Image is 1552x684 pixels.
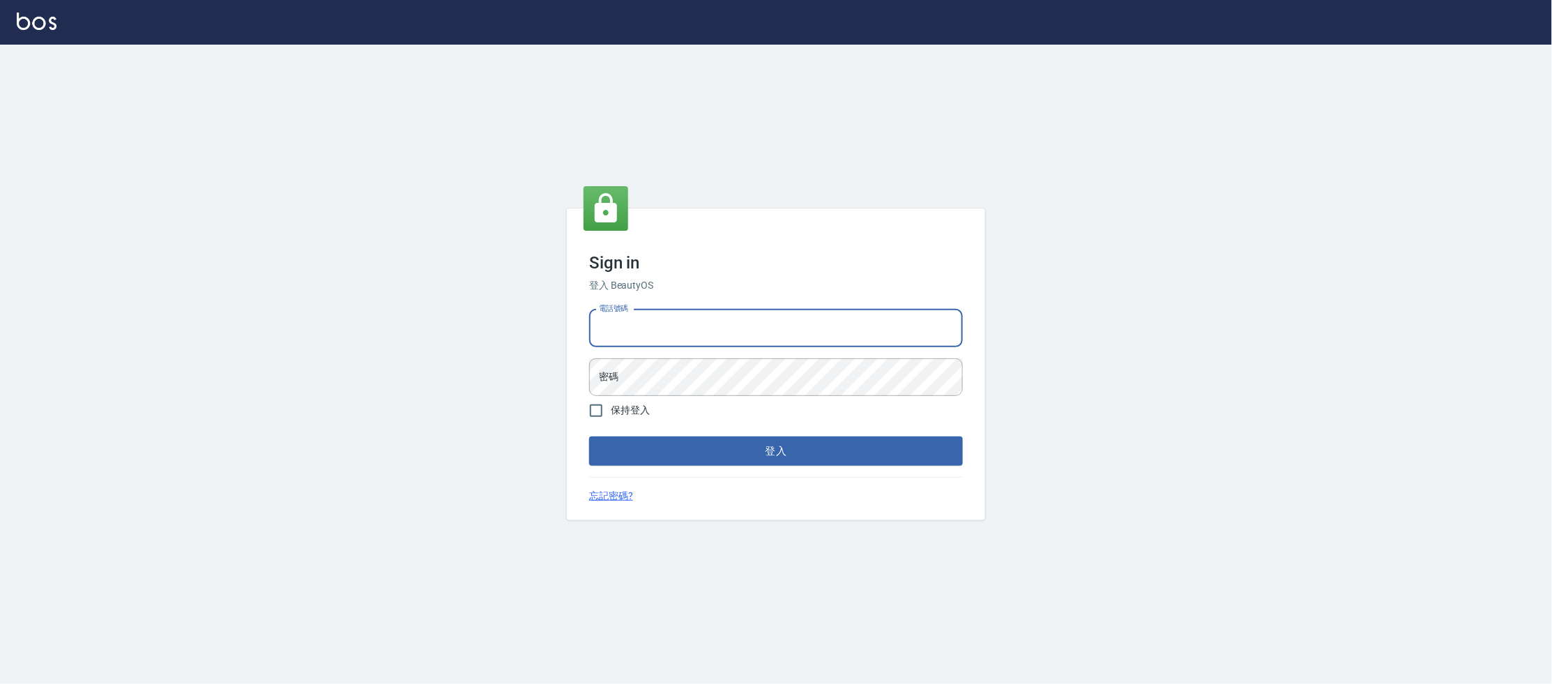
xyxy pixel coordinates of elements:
[589,436,963,466] button: 登入
[599,303,628,314] label: 電話號碼
[17,13,56,30] img: Logo
[589,253,963,273] h3: Sign in
[589,489,633,503] a: 忘記密碼?
[611,403,650,418] span: 保持登入
[589,278,963,293] h6: 登入 BeautyOS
